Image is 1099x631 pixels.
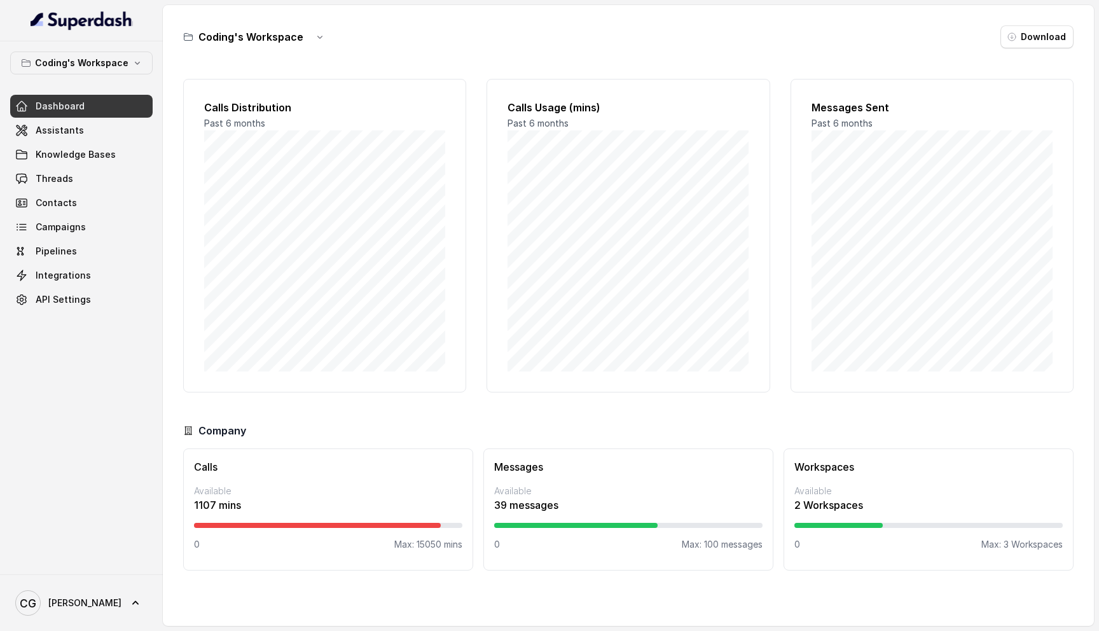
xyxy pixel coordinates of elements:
p: Available [194,485,462,497]
h3: Workspaces [794,459,1063,475]
a: Knowledge Bases [10,143,153,166]
p: Max: 15050 mins [394,538,462,551]
a: Integrations [10,264,153,287]
span: Past 6 months [204,118,265,128]
a: Campaigns [10,216,153,239]
p: 0 [794,538,800,551]
h2: Calls Usage (mins) [508,100,749,115]
span: Campaigns [36,221,86,233]
p: Available [494,485,763,497]
p: 39 messages [494,497,763,513]
text: CG [20,597,36,610]
a: Dashboard [10,95,153,118]
h3: Company [198,423,246,438]
p: 0 [494,538,500,551]
span: Past 6 months [508,118,569,128]
h2: Calls Distribution [204,100,445,115]
a: API Settings [10,288,153,311]
a: Contacts [10,191,153,214]
button: Coding's Workspace [10,52,153,74]
p: 0 [194,538,200,551]
span: Threads [36,172,73,185]
h3: Calls [194,459,462,475]
span: Integrations [36,269,91,282]
img: light.svg [31,10,133,31]
a: [PERSON_NAME] [10,585,153,621]
h2: Messages Sent [812,100,1053,115]
span: Pipelines [36,245,77,258]
h3: Messages [494,459,763,475]
a: Pipelines [10,240,153,263]
span: API Settings [36,293,91,306]
span: Knowledge Bases [36,148,116,161]
span: Dashboard [36,100,85,113]
span: Assistants [36,124,84,137]
p: Max: 3 Workspaces [981,538,1063,551]
span: Contacts [36,197,77,209]
p: 1107 mins [194,497,462,513]
span: [PERSON_NAME] [48,597,121,609]
p: Max: 100 messages [682,538,763,551]
p: Available [794,485,1063,497]
button: Download [1000,25,1074,48]
p: 2 Workspaces [794,497,1063,513]
h3: Coding's Workspace [198,29,303,45]
p: Coding's Workspace [35,55,128,71]
a: Assistants [10,119,153,142]
a: Threads [10,167,153,190]
span: Past 6 months [812,118,873,128]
